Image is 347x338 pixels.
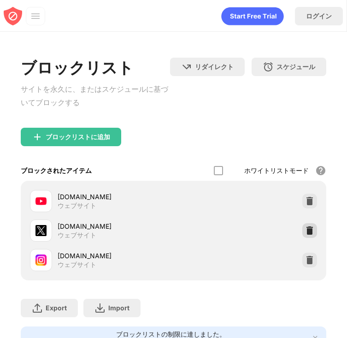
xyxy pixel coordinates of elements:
[46,133,110,141] div: ブロックリストに追加
[21,83,170,109] div: サイトを永久に、またはスケジュールに基づいてブロックする
[108,304,129,312] div: Import
[58,251,173,261] div: [DOMAIN_NAME]
[58,221,173,231] div: [DOMAIN_NAME]
[58,202,96,210] div: ウェブサイト
[21,58,170,79] div: ブロックリスト
[58,231,96,239] div: ウェブサイト
[35,196,47,207] img: favicons
[35,225,47,236] img: favicons
[244,166,309,175] div: ホワイトリストモード
[35,255,47,266] img: favicons
[221,7,284,25] div: animation
[195,63,234,71] div: リダイレクト
[58,261,96,269] div: ウェブサイト
[4,7,22,25] img: blocksite-icon-red.svg
[276,63,315,71] div: スケジュール
[58,192,173,202] div: [DOMAIN_NAME]
[21,166,92,175] div: ブロックされたアイテム
[46,304,67,312] div: Export
[306,12,332,21] div: ログイン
